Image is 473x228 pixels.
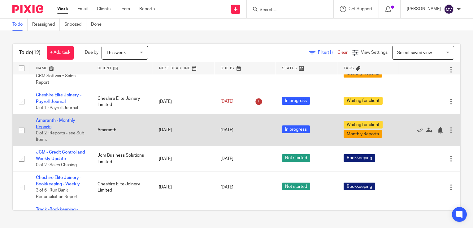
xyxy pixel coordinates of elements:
span: Bookkeeping [344,154,375,162]
a: Reports [139,6,155,12]
span: [DATE] [220,128,233,132]
span: 5 of 10 · Analysis of Zoho CRM Software Sales Report [36,68,84,85]
h1: To do [19,49,41,56]
span: Monthly Reports [344,130,382,138]
span: Waiting for client [344,121,383,129]
input: Search [259,7,315,13]
td: Cheshire Elite Joinery Limited [91,171,153,203]
span: 0 of 2 · Sales Chasing [36,163,77,167]
a: Mark as done [417,127,426,133]
span: Select saved view [397,51,432,55]
span: 3 of 6 · Run Bank Reconciliation Report [36,188,78,199]
span: In progress [282,125,310,133]
td: Jcm Business Solutions Limited [91,146,153,171]
td: Cheshire Elite Joinery Limited [91,89,153,114]
a: + Add task [47,46,74,60]
img: svg%3E [444,4,454,14]
span: Not started [282,183,310,190]
td: [DATE] [153,89,214,114]
a: Reassigned [32,19,60,31]
span: (12) [32,50,41,55]
span: In progress [282,97,310,105]
p: [PERSON_NAME] [407,6,441,12]
span: Filter [318,50,337,55]
p: Due by [85,49,98,56]
a: To do [12,19,28,31]
a: Clients [97,6,111,12]
td: [DATE] [153,171,214,203]
span: [DATE] [220,157,233,161]
td: [DATE] [153,146,214,171]
a: Cheshire Elite Joinery - Payroll Journal [36,93,81,103]
a: Email [77,6,88,12]
span: View Settings [361,50,388,55]
span: [DATE] [220,99,233,104]
td: Amaranth [91,114,153,146]
a: Snoozed [64,19,86,31]
span: (1) [328,50,333,55]
span: Not started [282,154,310,162]
a: Clear [337,50,348,55]
a: Track -Bookkeeping - Weekly with inbox [36,207,78,218]
span: [DATE] [220,185,233,189]
a: Amaranth - Monthly Reports [36,118,75,129]
a: JCM - Credit Control and Weekly Update [36,150,85,161]
a: Cheshire Elite Joinery - Bookkeeping - Weekly [36,175,81,186]
span: Tags [344,66,354,70]
a: Team [120,6,130,12]
span: This week [106,51,126,55]
span: Bookkeeping [344,183,375,190]
span: 0 of 1 · Payroll Journal [36,106,78,110]
span: Waiting for client [344,97,383,105]
img: Pixie [12,5,43,13]
span: 0 of 2 · Reports - see Sub Items [36,131,84,142]
span: Get Support [349,7,372,11]
a: Work [57,6,68,12]
a: Done [91,19,106,31]
td: [DATE] [153,114,214,146]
